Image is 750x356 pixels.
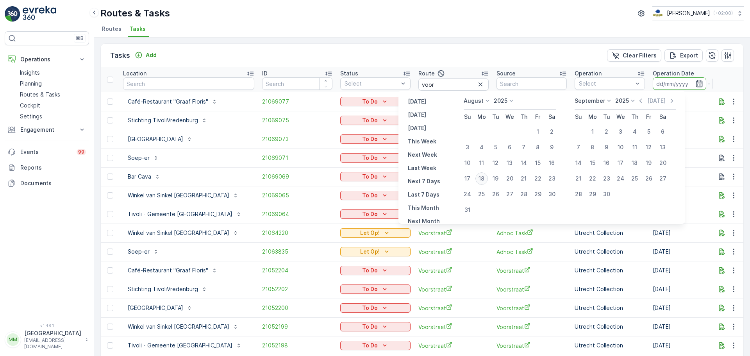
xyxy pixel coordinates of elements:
[614,172,627,185] div: 24
[17,89,89,100] a: Routes & Tasks
[571,261,649,280] td: Utrecht Collection
[408,111,426,119] p: [DATE]
[586,157,599,169] div: 15
[123,339,246,352] button: Tivoli - Gemeente [GEOGRAPHIC_DATA]
[545,110,559,124] th: Saturday
[360,248,380,256] p: Let Op!
[128,173,151,181] p: Bar Cava
[17,67,89,78] a: Insights
[340,153,411,163] button: To Do
[418,285,489,293] a: Voorstraat
[475,188,488,200] div: 25
[5,122,89,138] button: Engagement
[475,172,488,185] div: 18
[546,157,558,169] div: 16
[586,188,599,200] div: 29
[123,302,197,314] button: [GEOGRAPHIC_DATA]
[128,248,150,256] p: Soep-er
[262,267,332,274] a: 21052204
[418,342,489,350] a: Voorstraat
[262,285,332,293] a: 21052202
[461,110,475,124] th: Sunday
[405,163,439,173] button: Last Week
[78,149,84,155] p: 99
[461,204,474,216] div: 31
[418,323,489,331] span: Voorstraat
[600,125,613,138] div: 2
[262,77,332,90] input: Search
[586,110,600,124] th: Monday
[100,7,170,20] p: Routes & Tasks
[579,80,633,88] p: Select
[128,135,183,143] p: [GEOGRAPHIC_DATA]
[5,6,20,22] img: logo
[128,154,150,162] p: Soep-er
[496,267,567,275] span: Voorstraat
[546,141,558,154] div: 9
[518,141,530,154] div: 7
[262,191,332,199] a: 21069065
[262,248,332,256] a: 21063835
[107,230,113,236] div: Toggle Row Selected
[107,155,113,161] div: Toggle Row Selected
[362,154,378,162] p: To Do
[475,157,488,169] div: 11
[129,25,146,33] span: Tasks
[7,333,19,346] div: MM
[262,116,332,124] a: 21069075
[24,337,81,350] p: [EMAIL_ADDRESS][DOMAIN_NAME]
[5,144,89,160] a: Events99
[107,192,113,199] div: Toggle Row Selected
[629,125,641,138] div: 4
[360,229,380,237] p: Let Op!
[647,97,666,105] p: [DATE]
[496,304,567,312] a: Voorstraat
[123,95,222,108] button: Café-Restaurant "Graaf Floris"
[340,134,411,144] button: To Do
[489,141,502,154] div: 5
[262,70,268,77] p: ID
[496,285,567,293] a: Voorstraat
[340,266,411,275] button: To Do
[262,304,332,312] a: 21052200
[546,172,558,185] div: 23
[572,157,585,169] div: 14
[23,6,56,22] img: logo_light-DOdMpM7g.png
[17,111,89,122] a: Settings
[123,245,164,258] button: Soep-er
[496,70,516,77] p: Source
[17,78,89,89] a: Planning
[518,172,530,185] div: 21
[572,172,585,185] div: 21
[629,157,641,169] div: 18
[518,157,530,169] div: 14
[532,188,544,200] div: 29
[418,248,489,256] span: Voorstraat
[123,208,246,220] button: Tivoli - Gemeente [GEOGRAPHIC_DATA]
[5,175,89,191] a: Documents
[408,164,436,172] p: Last Week
[362,135,378,143] p: To Do
[20,80,42,88] p: Planning
[517,110,531,124] th: Thursday
[262,135,332,143] a: 21069073
[123,264,222,277] button: Café-Restaurant "Graaf Floris"
[405,123,429,133] button: Tomorrow
[110,50,130,61] p: Tasks
[262,323,332,331] a: 21052199
[107,136,113,142] div: Toggle Row Selected
[615,97,629,105] p: 2025
[607,49,661,62] button: Clear Filters
[128,323,229,331] p: Winkel van Sinkel [GEOGRAPHIC_DATA]
[461,157,474,169] div: 10
[123,70,146,77] p: Location
[128,229,229,237] p: Winkel van Sinkel [GEOGRAPHIC_DATA]
[489,188,502,200] div: 26
[680,52,698,59] p: Export
[571,242,649,261] td: Utrecht Collection
[657,141,669,154] div: 13
[408,151,437,159] p: Next Week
